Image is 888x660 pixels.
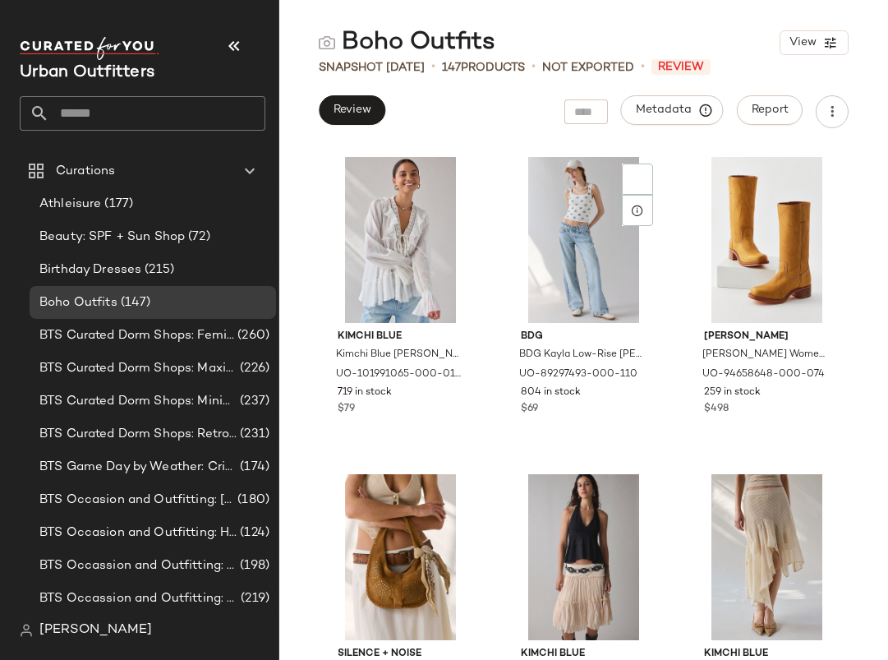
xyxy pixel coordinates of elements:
span: Report [751,104,789,117]
span: (124) [237,524,269,542]
span: $79 [338,402,355,417]
div: Products [442,59,525,76]
button: Metadata [621,95,724,125]
span: 147 [442,62,461,74]
img: 89297493_110_b [508,157,660,323]
img: cfy_white_logo.C9jOOHJF.svg [20,37,159,60]
span: BDG [521,330,646,344]
span: BTS Game Day by Weather: Crisp & Cozy [39,458,237,477]
span: Kimchi Blue [PERSON_NAME] Lace Trim Ruffle Babydoll Tunic Blouse in White, Women's at Urban Outfi... [336,348,462,362]
span: (226) [237,359,269,378]
img: 102645694_095_b [691,474,843,640]
span: (237) [237,392,269,411]
span: 804 in stock [521,385,581,400]
span: (260) [234,326,269,345]
span: (72) [185,228,210,247]
span: BTS Occasion and Outfitting: Homecoming Dresses [39,524,237,542]
span: (198) [237,556,269,575]
button: Report [737,95,803,125]
span: UO-94658648-000-074 [702,367,825,382]
span: BTS Curated Dorm Shops: Maximalist [39,359,237,378]
img: 94658648_074_b [691,157,843,323]
span: BTS Curated Dorm Shops: Minimalist [39,392,237,411]
span: 259 in stock [704,385,761,400]
button: View [780,30,849,55]
span: Review [651,59,711,75]
img: 96915335_001_b [508,474,660,640]
span: Review [333,104,371,117]
span: (147) [117,293,151,312]
span: $69 [521,402,538,417]
span: Curations [56,162,115,181]
img: svg%3e [20,624,33,637]
span: [PERSON_NAME] [39,621,152,640]
img: 98659345_224_b [324,474,476,640]
span: BDG Kayla Low-Rise [PERSON_NAME] in Light Wash, Women's at Urban Outfitters [519,348,645,362]
img: svg%3e [319,35,335,51]
img: 101991065_010_b [324,157,476,323]
span: (180) [234,491,269,510]
span: Beauty: SPF + Sun Shop [39,228,185,247]
span: BTS Occasion and Outfitting: [PERSON_NAME] to Party [39,491,234,510]
span: (174) [237,458,269,477]
span: [PERSON_NAME] Women's Campus 14L Tall Boot in [GEOGRAPHIC_DATA], Women's at Urban Outfitters [702,348,828,362]
span: Birthday Dresses [39,261,141,279]
span: (215) [141,261,174,279]
span: UO-89297493-000-110 [519,367,637,382]
span: $498 [704,402,729,417]
span: • [641,58,645,77]
span: Current Company Name [20,64,154,81]
span: Athleisure [39,195,101,214]
span: • [431,58,435,77]
span: Kimchi Blue [338,330,463,344]
span: (219) [237,589,269,608]
span: BTS Occassion and Outfitting: Campus Lounge [39,556,237,575]
span: [PERSON_NAME] [704,330,830,344]
div: Boho Outfits [319,26,495,59]
span: BTS Occassion and Outfitting: First Day Fits [39,589,237,608]
span: Metadata [635,103,710,118]
span: BTS Curated Dorm Shops: Retro+ Boho [39,425,237,444]
span: Snapshot [DATE] [319,59,425,76]
span: BTS Curated Dorm Shops: Feminine [39,326,234,345]
span: UO-101991065-000-010 [336,367,462,382]
span: • [531,58,536,77]
span: Not Exported [542,59,634,76]
span: 719 in stock [338,385,392,400]
span: (231) [237,425,269,444]
span: View [789,36,817,49]
button: Review [319,95,385,125]
span: Boho Outfits [39,293,117,312]
span: (177) [101,195,133,214]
